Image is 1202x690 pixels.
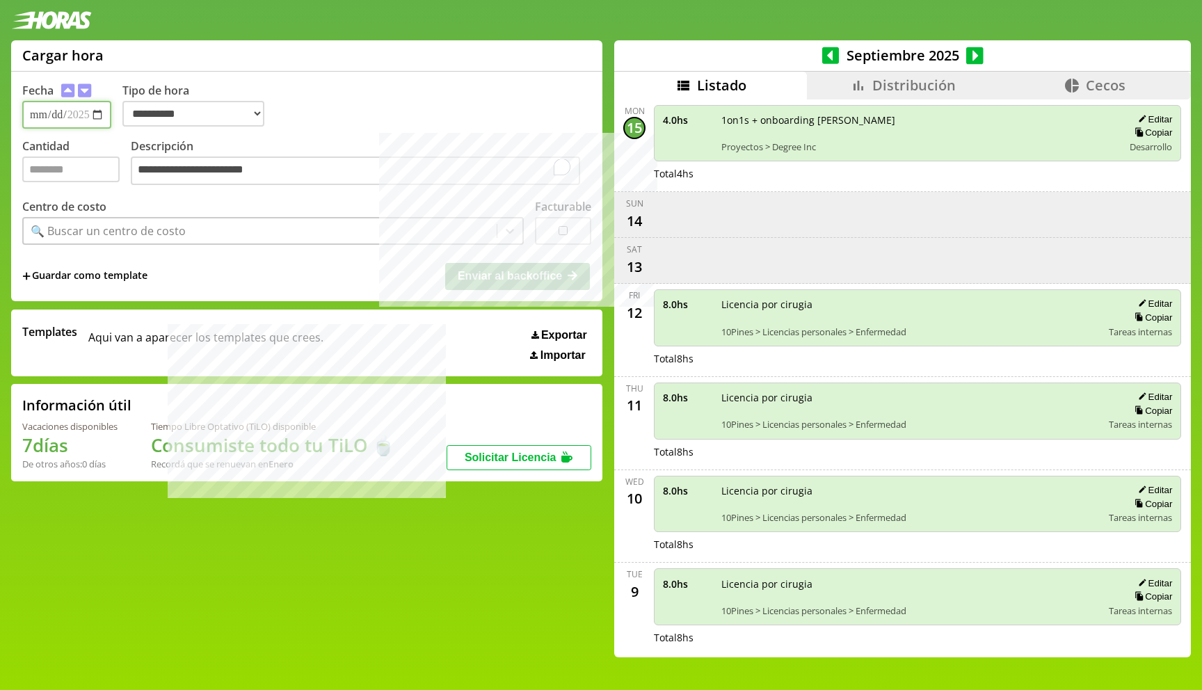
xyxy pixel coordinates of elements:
[151,433,394,458] h1: Consumiste todo tu TiLO 🍵
[872,76,956,95] span: Distribución
[1130,127,1172,138] button: Copiar
[721,326,1099,338] span: 10Pines > Licencias personales > Enfermedad
[541,329,587,342] span: Exportar
[627,243,642,255] div: Sat
[122,83,275,129] label: Tipo de hora
[535,199,591,214] label: Facturable
[654,538,1181,551] div: Total 8 hs
[1134,484,1172,496] button: Editar
[527,328,591,342] button: Exportar
[654,631,1181,644] div: Total 8 hs
[721,604,1099,617] span: 10Pines > Licencias personales > Enfermedad
[721,391,1099,404] span: Licencia por cirugia
[22,268,147,284] span: +Guardar como template
[1109,418,1172,431] span: Tareas internas
[697,76,746,95] span: Listado
[721,141,1114,153] span: Proyectos > Degree Inc
[623,117,646,139] div: 15
[1109,511,1172,524] span: Tareas internas
[654,445,1181,458] div: Total 8 hs
[22,46,104,65] h1: Cargar hora
[721,418,1099,431] span: 10Pines > Licencias personales > Enfermedad
[721,577,1099,591] span: Licencia por cirugia
[22,157,120,182] input: Cantidad
[625,105,645,117] div: Mon
[839,46,966,65] span: Septiembre 2025
[22,83,54,98] label: Fecha
[131,157,580,186] textarea: To enrich screen reader interactions, please activate Accessibility in Grammarly extension settings
[22,138,131,189] label: Cantidad
[1130,405,1172,417] button: Copiar
[122,101,264,127] select: Tipo de hora
[151,458,394,470] div: Recordá que se renuevan en
[1134,577,1172,589] button: Editar
[465,451,556,463] span: Solicitar Licencia
[663,484,712,497] span: 8.0 hs
[663,577,712,591] span: 8.0 hs
[623,255,646,278] div: 13
[1134,113,1172,125] button: Editar
[22,268,31,284] span: +
[663,298,712,311] span: 8.0 hs
[625,476,644,488] div: Wed
[721,113,1114,127] span: 1on1s + onboarding [PERSON_NAME]
[22,433,118,458] h1: 7 días
[1134,391,1172,403] button: Editar
[22,199,106,214] label: Centro de costo
[22,324,77,339] span: Templates
[654,167,1181,180] div: Total 4 hs
[22,420,118,433] div: Vacaciones disponibles
[1109,604,1172,617] span: Tareas internas
[623,488,646,510] div: 10
[1086,76,1125,95] span: Cecos
[663,391,712,404] span: 8.0 hs
[626,383,643,394] div: Thu
[131,138,591,189] label: Descripción
[629,289,640,301] div: Fri
[1130,312,1172,323] button: Copiar
[623,301,646,323] div: 12
[626,198,643,209] div: Sun
[1109,326,1172,338] span: Tareas internas
[151,420,394,433] div: Tiempo Libre Optativo (TiLO) disponible
[1130,498,1172,510] button: Copiar
[1134,298,1172,310] button: Editar
[614,99,1191,655] div: scrollable content
[623,394,646,417] div: 11
[623,580,646,602] div: 9
[663,113,712,127] span: 4.0 hs
[11,11,92,29] img: logotipo
[623,209,646,232] div: 14
[1130,591,1172,602] button: Copiar
[721,298,1099,311] span: Licencia por cirugia
[269,458,294,470] b: Enero
[540,349,586,362] span: Importar
[1130,141,1172,153] span: Desarrollo
[31,223,186,239] div: 🔍 Buscar un centro de costo
[627,568,643,580] div: Tue
[88,324,323,362] span: Aqui van a aparecer los templates que crees.
[721,511,1099,524] span: 10Pines > Licencias personales > Enfermedad
[721,484,1099,497] span: Licencia por cirugia
[447,445,591,470] button: Solicitar Licencia
[22,458,118,470] div: De otros años: 0 días
[654,352,1181,365] div: Total 8 hs
[22,396,131,415] h2: Información útil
